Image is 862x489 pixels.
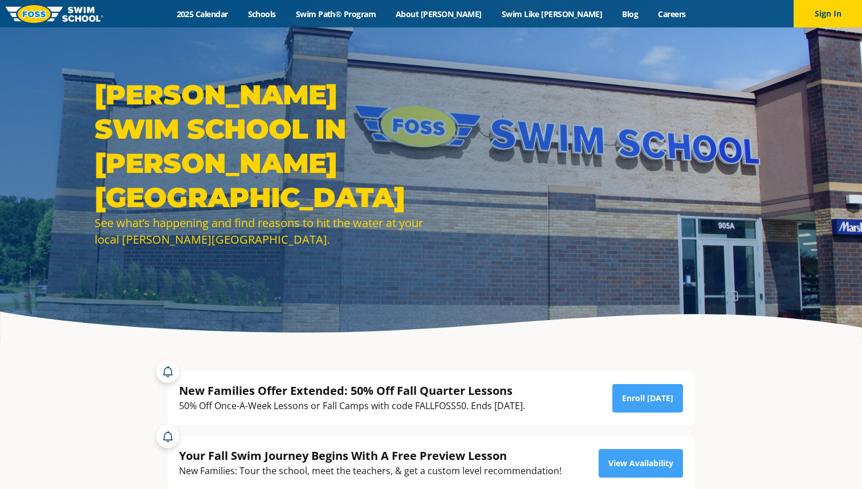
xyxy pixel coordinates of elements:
[599,449,683,478] a: View Availability
[286,9,385,19] a: Swim Path® Program
[6,5,103,23] img: FOSS Swim School Logo
[179,398,525,414] div: 50% Off Once-A-Week Lessons or Fall Camps with code FALLFOSS50. Ends [DATE].
[179,463,562,479] div: New Families: Tour the school, meet the teachers, & get a custom level recommendation!
[648,9,696,19] a: Careers
[95,215,425,248] div: See what’s happening and find reasons to hit the water at your local [PERSON_NAME][GEOGRAPHIC_DATA].
[612,9,648,19] a: Blog
[95,78,425,215] h1: [PERSON_NAME] Swim School in [PERSON_NAME][GEOGRAPHIC_DATA]
[179,383,525,398] div: New Families Offer Extended: 50% Off Fall Quarter Lessons
[166,9,238,19] a: 2025 Calendar
[386,9,492,19] a: About [PERSON_NAME]
[491,9,612,19] a: Swim Like [PERSON_NAME]
[179,448,562,463] div: Your Fall Swim Journey Begins With A Free Preview Lesson
[238,9,286,19] a: Schools
[612,384,683,413] a: Enroll [DATE]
